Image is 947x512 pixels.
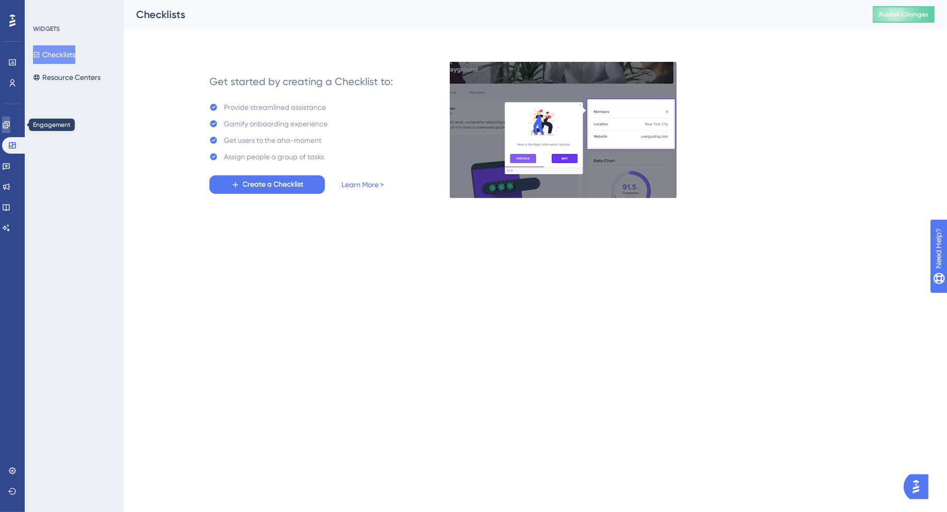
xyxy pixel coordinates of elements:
div: Get users to the aha-moment [224,134,321,146]
button: Checklists [33,45,75,64]
a: Learn More > [341,178,384,191]
div: Checklists [136,7,847,22]
button: Create a Checklist [209,175,325,194]
iframe: UserGuiding AI Assistant Launcher [904,471,935,502]
span: Create a Checklist [243,178,304,191]
button: Publish Changes [873,6,935,23]
div: Gamify onbaording experience [224,118,328,130]
div: Assign people a group of tasks [224,151,324,163]
span: Publish Changes [879,10,928,19]
img: e28e67207451d1beac2d0b01ddd05b56.gif [449,61,677,199]
button: Resource Centers [33,68,101,87]
div: WIDGETS [33,25,60,33]
span: Need Help? [24,3,64,15]
div: Get started by creating a Checklist to: [209,74,393,89]
div: Provide streamlined assistance [224,101,326,113]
